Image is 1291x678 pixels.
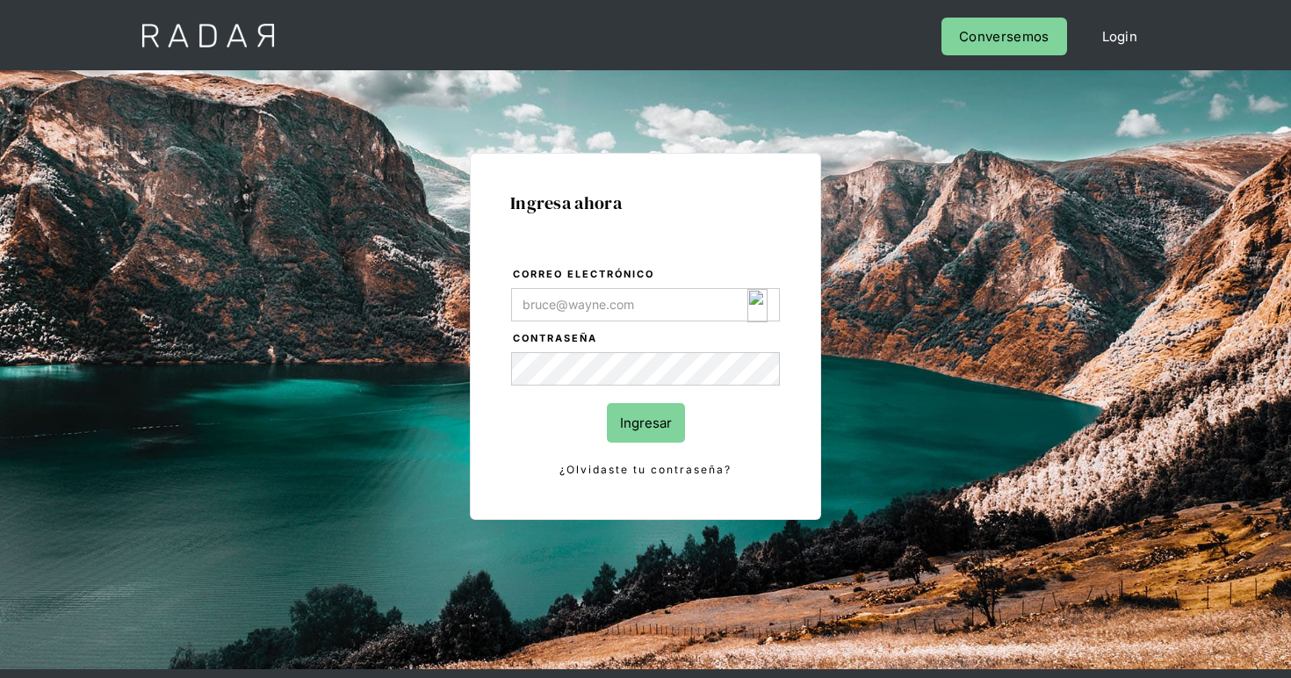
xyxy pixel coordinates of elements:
[941,18,1066,55] a: Conversemos
[510,265,781,480] form: Login Form
[511,460,780,480] a: ¿Olvidaste tu contraseña?
[513,266,780,284] label: Correo electrónico
[607,403,685,443] input: Ingresar
[511,288,780,321] input: bruce@wayne.com
[510,193,781,213] h1: Ingresa ahora
[1085,18,1156,55] a: Login
[747,289,768,322] img: icon_180.svg
[513,330,780,348] label: Contraseña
